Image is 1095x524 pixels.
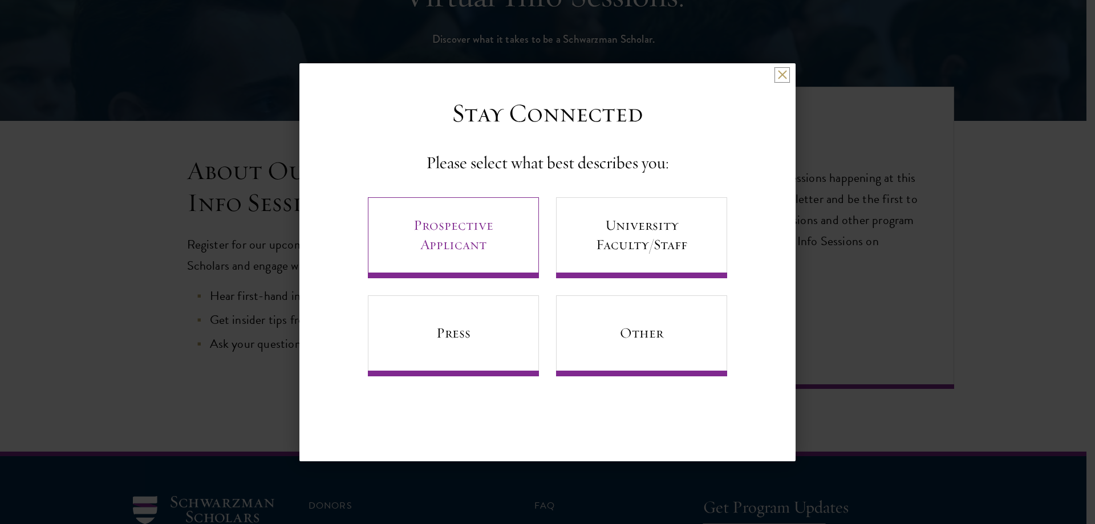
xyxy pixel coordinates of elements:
[556,295,727,376] a: Other
[368,295,539,376] a: Press
[426,152,669,174] h4: Please select what best describes you:
[368,197,539,278] a: Prospective Applicant
[452,98,643,129] h3: Stay Connected
[556,197,727,278] a: University Faculty/Staff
